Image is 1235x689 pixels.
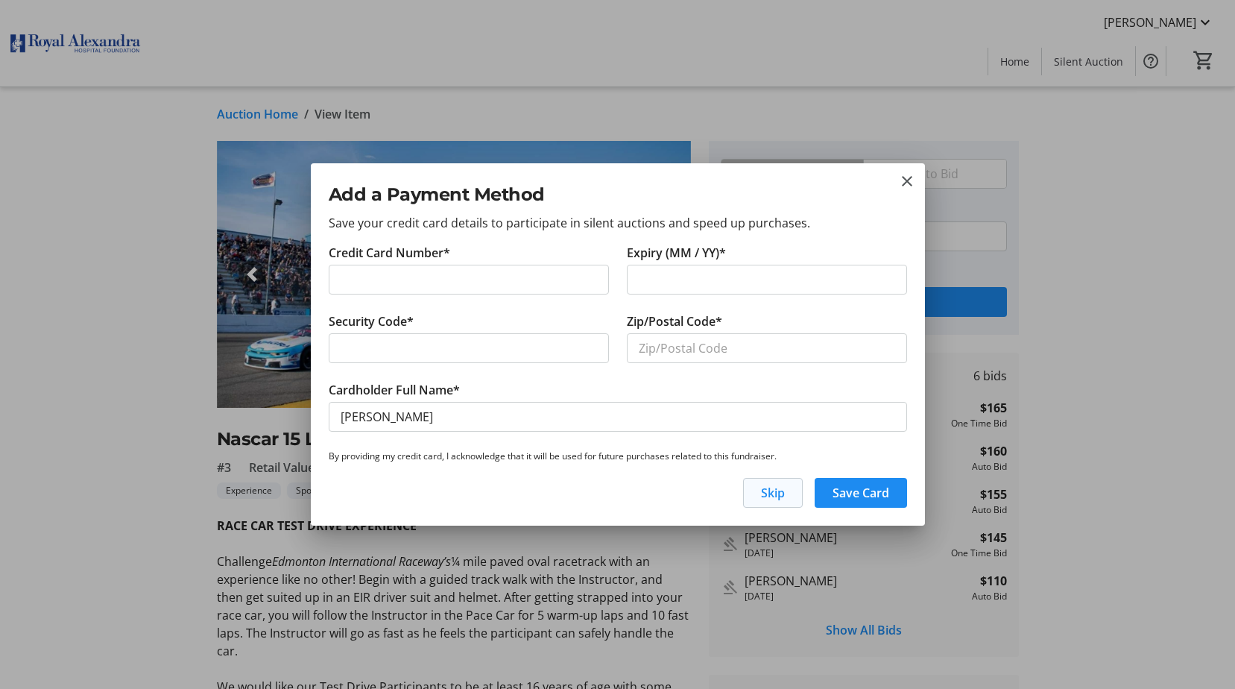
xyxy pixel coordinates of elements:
label: Security Code* [329,312,414,330]
label: Cardholder Full Name* [329,381,460,399]
span: Save Card [833,484,889,502]
label: Expiry (MM / YY)* [627,244,726,262]
iframe: Secure card number input frame [341,271,597,289]
button: Skip [743,478,803,508]
p: Save your credit card details to participate in silent auctions and speed up purchases. [329,214,907,232]
p: By providing my credit card, I acknowledge that it will be used for future purchases related to t... [329,450,907,463]
input: Card Holder Name [329,402,907,432]
button: close [898,172,916,190]
label: Zip/Postal Code* [627,312,722,330]
h2: Add a Payment Method [329,181,907,208]
button: Save Card [815,478,907,508]
input: Zip/Postal Code [627,333,907,363]
label: Credit Card Number* [329,244,450,262]
span: Skip [761,484,785,502]
iframe: Secure expiration date input frame [639,271,895,289]
iframe: Secure CVC input frame [341,339,597,357]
